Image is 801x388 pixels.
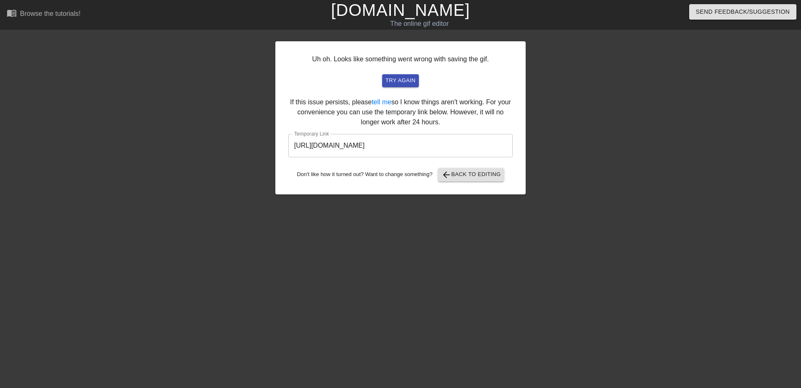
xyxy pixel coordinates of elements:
[331,1,470,19] a: [DOMAIN_NAME]
[689,4,796,20] button: Send Feedback/Suggestion
[441,170,501,180] span: Back to Editing
[382,74,419,87] button: try again
[7,8,81,21] a: Browse the tutorials!
[7,8,17,18] span: menu_book
[271,19,568,29] div: The online gif editor
[438,168,504,181] button: Back to Editing
[288,168,513,181] div: Don't like how it turned out? Want to change something?
[696,7,790,17] span: Send Feedback/Suggestion
[385,76,416,86] span: try again
[20,10,81,17] div: Browse the tutorials!
[372,98,391,106] a: tell me
[288,134,513,157] input: bare
[275,41,526,194] div: Uh oh. Looks like something went wrong with saving the gif. If this issue persists, please so I k...
[441,170,451,180] span: arrow_back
